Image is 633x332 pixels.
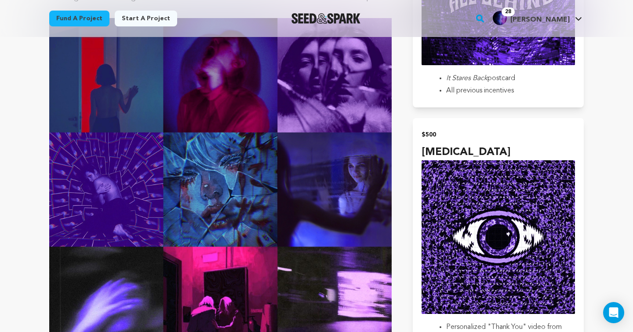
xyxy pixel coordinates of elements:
li: postcard [446,72,564,85]
span: Anna M.'s Profile [491,9,584,28]
img: 162372f1c1f84888.png [493,11,507,25]
li: All previous incentives [446,85,564,97]
a: Fund a project [49,11,109,26]
div: Anna M.'s Profile [493,11,570,25]
em: It Stares Back [446,75,487,82]
div: Open Intercom Messenger [603,302,624,323]
span: 28 [502,7,515,16]
h4: [MEDICAL_DATA] [422,144,575,160]
h2: $500 [422,129,575,141]
a: Start a project [115,11,177,26]
a: Anna M.'s Profile [491,9,584,25]
a: Seed&Spark Homepage [291,13,360,24]
img: incentive [422,160,575,314]
img: Seed&Spark Logo Dark Mode [291,13,360,24]
span: [PERSON_NAME] [510,16,570,23]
